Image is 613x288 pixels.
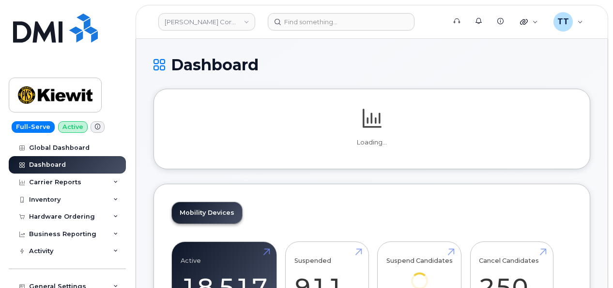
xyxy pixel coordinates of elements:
h1: Dashboard [153,56,590,73]
p: Loading... [171,138,572,147]
a: Mobility Devices [172,202,242,224]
